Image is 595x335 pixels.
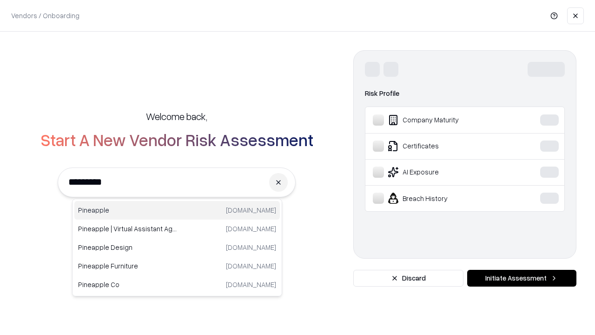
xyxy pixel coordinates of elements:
[78,224,177,234] p: Pineapple | Virtual Assistant Agency
[78,205,177,215] p: Pineapple
[72,199,282,296] div: Suggestions
[373,141,512,152] div: Certificates
[78,261,177,271] p: Pineapple Furniture
[226,205,276,215] p: [DOMAIN_NAME]
[226,224,276,234] p: [DOMAIN_NAME]
[226,261,276,271] p: [DOMAIN_NAME]
[467,270,576,287] button: Initiate Assessment
[226,280,276,289] p: [DOMAIN_NAME]
[78,242,177,252] p: Pineapple Design
[373,193,512,204] div: Breach History
[365,88,565,99] div: Risk Profile
[146,110,207,123] h5: Welcome back,
[11,11,79,20] p: Vendors / Onboarding
[373,167,512,178] div: AI Exposure
[40,130,313,149] h2: Start A New Vendor Risk Assessment
[226,242,276,252] p: [DOMAIN_NAME]
[353,270,463,287] button: Discard
[373,114,512,126] div: Company Maturity
[78,280,177,289] p: Pineapple Co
